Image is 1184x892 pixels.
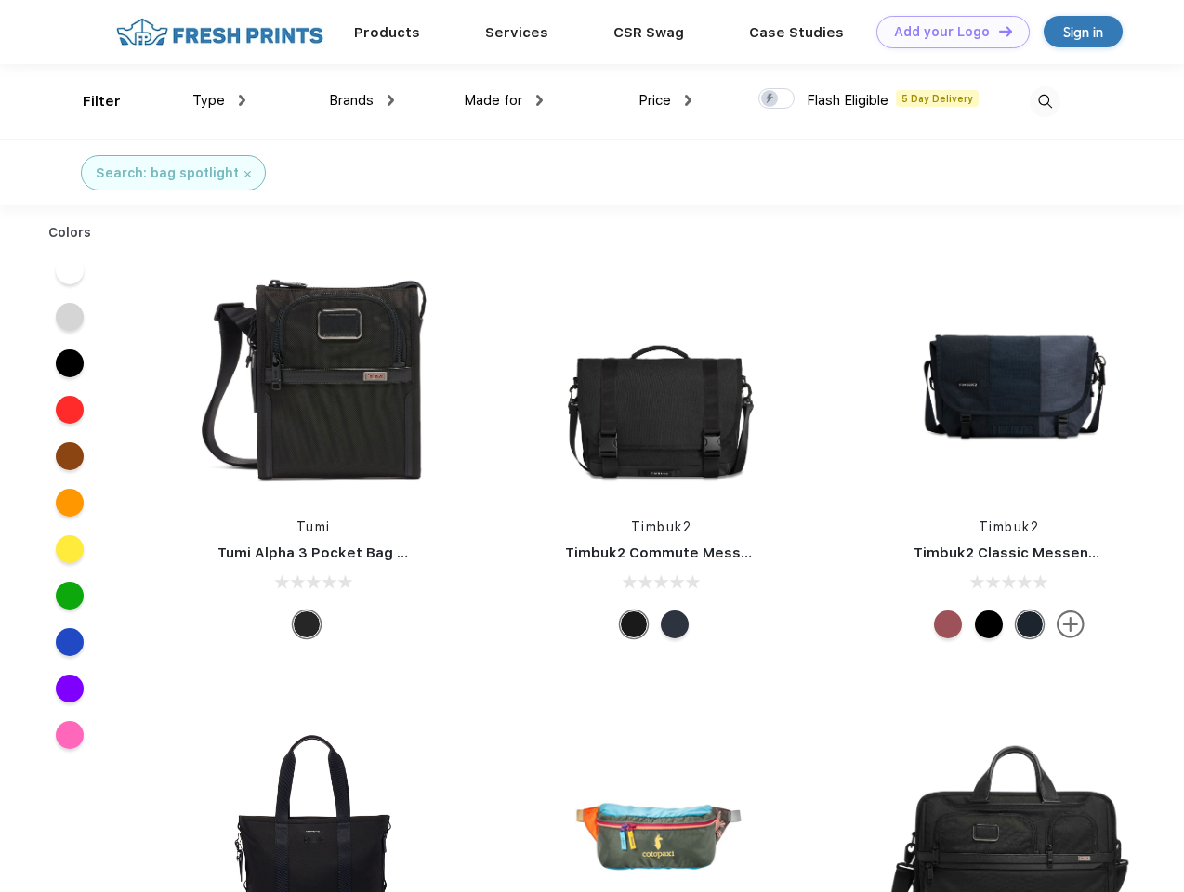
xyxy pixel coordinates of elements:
[192,92,225,109] span: Type
[244,171,251,177] img: filter_cancel.svg
[638,92,671,109] span: Price
[96,164,239,183] div: Search: bag spotlight
[914,544,1144,561] a: Timbuk2 Classic Messenger Bag
[565,544,814,561] a: Timbuk2 Commute Messenger Bag
[1063,21,1103,43] div: Sign in
[217,544,435,561] a: Tumi Alpha 3 Pocket Bag Small
[293,610,321,638] div: Black
[111,16,329,48] img: fo%20logo%202.webp
[464,92,522,109] span: Made for
[886,252,1133,499] img: func=resize&h=266
[999,26,1012,36] img: DT
[807,92,888,109] span: Flash Eligible
[537,252,784,499] img: func=resize&h=266
[190,252,437,499] img: func=resize&h=266
[1016,610,1044,638] div: Eco Monsoon
[296,519,331,534] a: Tumi
[979,519,1040,534] a: Timbuk2
[685,95,691,106] img: dropdown.png
[1044,16,1123,47] a: Sign in
[329,92,374,109] span: Brands
[620,610,648,638] div: Eco Black
[239,95,245,106] img: dropdown.png
[894,24,990,40] div: Add your Logo
[934,610,962,638] div: Eco Collegiate Red
[1057,610,1085,638] img: more.svg
[34,223,106,243] div: Colors
[536,95,543,106] img: dropdown.png
[354,24,420,41] a: Products
[83,91,121,112] div: Filter
[1030,86,1060,117] img: desktop_search.svg
[975,610,1003,638] div: Eco Black
[631,519,692,534] a: Timbuk2
[388,95,394,106] img: dropdown.png
[661,610,689,638] div: Eco Nautical
[896,90,979,107] span: 5 Day Delivery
